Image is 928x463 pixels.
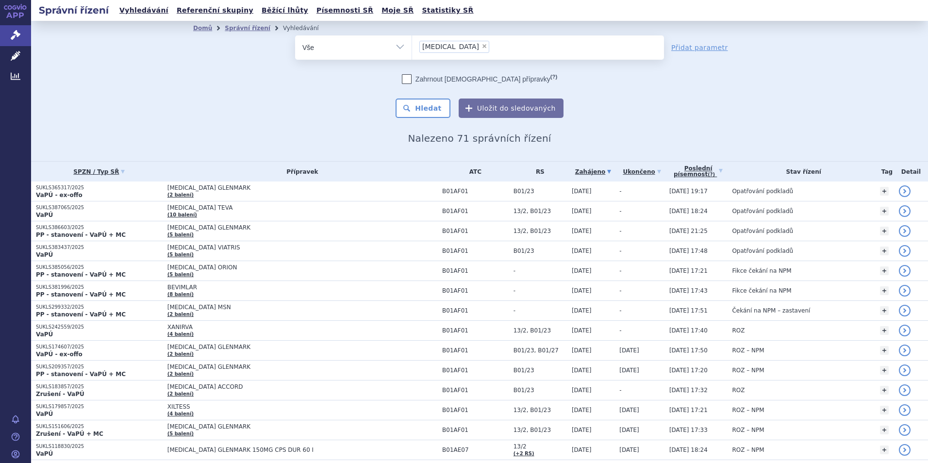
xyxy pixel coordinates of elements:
span: [DATE] 17:48 [669,248,708,254]
a: Zahájeno [572,165,614,179]
span: ROZ [732,387,745,394]
span: [MEDICAL_DATA] GLENMARK [167,224,410,231]
a: + [880,306,889,315]
strong: VaPÚ [36,212,53,218]
a: Přidat parametr [671,43,728,52]
h2: Správní řízení [31,3,116,17]
strong: PP - stanovení - VaPÚ + MC [36,371,126,378]
a: SPZN / Typ SŘ [36,165,163,179]
a: (4 balení) [167,331,194,337]
a: + [880,187,889,196]
p: SUKLS383437/2025 [36,244,163,251]
span: [DATE] [572,427,592,433]
a: detail [899,364,911,376]
a: Ukončeno [619,165,664,179]
a: detail [899,225,911,237]
th: Přípravek [163,162,437,182]
span: - [619,287,621,294]
a: detail [899,444,911,456]
a: detail [899,345,911,356]
span: [DATE] 19:17 [669,188,708,195]
th: RS [509,162,567,182]
span: [MEDICAL_DATA] [422,43,479,50]
span: B01/23 [514,387,567,394]
span: [DATE] 17:21 [669,267,708,274]
span: B01AF01 [442,287,509,294]
span: [DATE] [572,267,592,274]
span: [DATE] [619,407,639,413]
a: + [880,207,889,215]
span: [MEDICAL_DATA] ACCORD [167,383,410,390]
span: - [619,267,621,274]
p: SUKLS151606/2025 [36,423,163,430]
abbr: (?) [708,172,715,178]
span: [MEDICAL_DATA] GLENMARK [167,364,410,370]
span: 13/2, B01/23 [514,228,567,234]
a: + [880,227,889,235]
span: B01/23 [514,248,567,254]
a: + [880,326,889,335]
span: [DATE] [572,446,592,453]
span: [MEDICAL_DATA] ORION [167,264,410,271]
span: [DATE] [572,188,592,195]
li: Vyhledávání [283,21,331,35]
p: SUKLS118830/2025 [36,443,163,450]
a: Moje SŘ [379,4,416,17]
p: SUKLS179857/2025 [36,403,163,410]
span: - [619,248,621,254]
a: (2 balení) [167,312,194,317]
a: (10 balení) [167,212,197,217]
a: detail [899,404,911,416]
a: Správní řízení [225,25,270,32]
span: B01AF01 [442,367,509,374]
th: Detail [894,162,928,182]
a: + [880,346,889,355]
span: - [514,307,567,314]
a: (5 balení) [167,272,194,277]
a: detail [899,265,911,277]
strong: VaPÚ [36,411,53,417]
a: + [880,247,889,255]
a: (5 balení) [167,252,194,257]
a: (5 balení) [167,232,194,237]
a: Poslednípísemnost(?) [669,162,728,182]
span: B01AF01 [442,387,509,394]
span: Fikce čekání na NPM [732,287,791,294]
span: ROZ – NPM [732,407,764,413]
p: SUKLS174607/2025 [36,344,163,350]
span: B01AF01 [442,248,509,254]
a: (2 balení) [167,391,194,397]
span: XILTESS [167,403,410,410]
a: (5 balení) [167,431,194,436]
th: Tag [875,162,894,182]
th: ATC [437,162,509,182]
a: (8 balení) [167,292,194,297]
span: ROZ – NPM [732,367,764,374]
span: [DATE] [572,248,592,254]
strong: Zrušení - VaPÚ + MC [36,430,103,437]
span: [DATE] [572,367,592,374]
th: Stav řízení [727,162,875,182]
span: [DATE] 17:50 [669,347,708,354]
span: Čekání na NPM – zastavení [732,307,810,314]
span: [MEDICAL_DATA] GLENMARK 150MG CPS DUR 60 I [167,446,410,453]
span: 13/2 [514,443,567,450]
span: - [619,208,621,215]
strong: PP - stanovení - VaPÚ + MC [36,231,126,238]
span: B01AF01 [442,347,509,354]
p: SUKLS183857/2025 [36,383,163,390]
span: 13/2, B01/23 [514,427,567,433]
strong: VaPÚ - ex-offo [36,351,83,358]
span: [MEDICAL_DATA] MSN [167,304,410,311]
a: detail [899,245,911,257]
span: B01AE07 [442,446,509,453]
button: Uložit do sledovaných [459,99,563,118]
span: BEVIMLAR [167,284,410,291]
a: Statistiky SŘ [419,4,476,17]
span: - [619,228,621,234]
span: B01AF01 [442,208,509,215]
a: detail [899,205,911,217]
label: Zahrnout [DEMOGRAPHIC_DATA] přípravky [402,74,557,84]
span: [DATE] [572,228,592,234]
span: [DATE] [619,427,639,433]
